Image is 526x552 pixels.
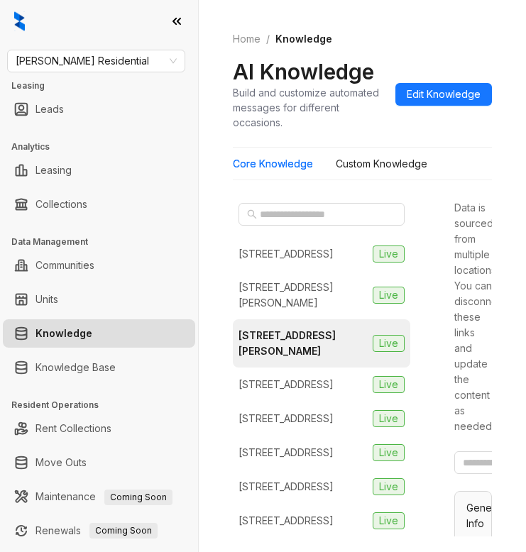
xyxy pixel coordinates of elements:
span: Live [373,335,405,352]
span: Knowledge [275,33,332,45]
span: search [247,209,257,219]
a: Rent Collections [35,414,111,443]
div: Data is sourced from multiple locations. You can disconnect these links and update the content as... [454,200,492,434]
a: Knowledge [35,319,92,348]
a: Knowledge Base [35,353,116,382]
span: Live [373,245,405,263]
span: Live [373,444,405,461]
span: Live [373,512,405,529]
div: [STREET_ADDRESS] [239,246,334,262]
li: Knowledge [3,319,195,348]
a: Home [230,31,263,47]
div: [STREET_ADDRESS][PERSON_NAME] [239,328,367,359]
a: Leads [35,95,64,123]
a: RenewalsComing Soon [35,517,158,545]
h3: Leasing [11,79,198,92]
h3: Resident Operations [11,399,198,412]
li: Maintenance [3,482,195,511]
div: [STREET_ADDRESS] [239,479,334,495]
span: General Info [466,500,503,531]
div: [STREET_ADDRESS] [239,411,334,426]
a: Move Outs [35,448,87,477]
div: [STREET_ADDRESS] [239,445,334,460]
h3: Data Management [11,236,198,248]
li: Leads [3,95,195,123]
span: Edit Knowledge [407,87,481,102]
a: Leasing [35,156,72,184]
img: logo [14,11,25,31]
span: Coming Soon [89,523,158,539]
a: Collections [35,190,87,219]
li: / [266,31,270,47]
li: Rent Collections [3,414,195,443]
div: [STREET_ADDRESS] [239,513,334,529]
span: Live [373,410,405,427]
h3: Analytics [11,140,198,153]
h2: AI Knowledge [233,58,374,85]
li: Collections [3,190,195,219]
li: Renewals [3,517,195,545]
div: [STREET_ADDRESS][PERSON_NAME] [239,280,367,311]
div: General Info [455,492,491,540]
li: Communities [3,251,195,280]
li: Knowledge Base [3,353,195,382]
a: Communities [35,251,94,280]
span: Live [373,478,405,495]
div: Build and customize automated messages for different occasions. [233,85,384,130]
button: Edit Knowledge [395,83,492,106]
span: Griffis Residential [16,50,177,72]
span: Live [373,287,405,304]
span: Coming Soon [104,490,172,505]
li: Units [3,285,195,314]
a: Units [35,285,58,314]
li: Leasing [3,156,195,184]
li: Move Outs [3,448,195,477]
div: [STREET_ADDRESS] [239,377,334,392]
span: Live [373,376,405,393]
div: Custom Knowledge [336,156,427,172]
div: Core Knowledge [233,156,313,172]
